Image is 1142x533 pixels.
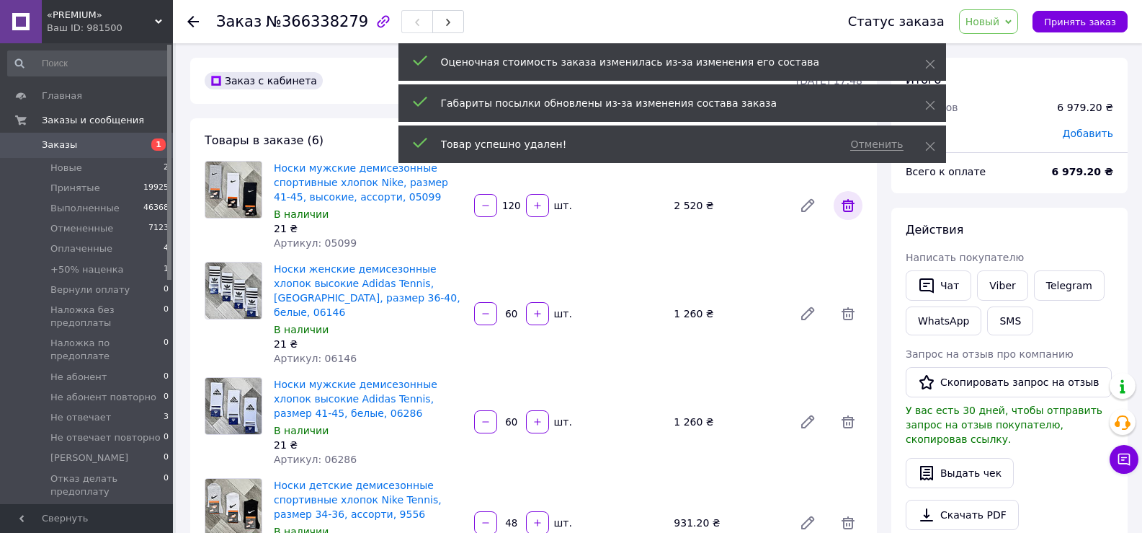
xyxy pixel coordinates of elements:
[164,411,169,424] span: 3
[205,133,324,147] span: Товары в заказе (6)
[47,22,173,35] div: Ваш ID: 981500
[274,263,460,318] a: Носки женские демисезонные хлопок высокие Adidas Tennis, [GEOGRAPHIC_DATA], размер 36-40, белые, ...
[274,237,357,249] span: Артикул: 05099
[1034,270,1105,301] a: Telegram
[50,263,124,276] span: +50% наценка
[668,513,788,533] div: 931.20 ₴
[550,415,574,429] div: шт.
[668,195,788,216] div: 2 520 ₴
[205,263,262,319] img: Носки женские демисезонные хлопок высокие Adidas Tennis, Турция, размер 36-40, белые, 06146
[274,454,357,465] span: Артикул: 06286
[205,162,262,218] img: Носки мужские демисезонные спортивные хлопок Nike, размер 41-45, высокие, ассорти, 05099
[850,138,903,151] span: Отменить
[274,438,463,452] div: 21 ₴
[205,378,262,434] img: Носки мужские демисезонные хлопок высокие Adidas Tennis, размер 41-45, белые, 06286
[834,299,862,328] span: Удалить
[164,451,169,464] span: 0
[50,222,113,235] span: Отмененные
[164,242,169,255] span: 4
[50,182,100,195] span: Принятые
[668,412,788,432] div: 1 260 ₴
[906,307,981,335] a: WhatsApp
[906,252,1024,263] span: Написать покупателю
[965,16,1000,27] span: Новый
[50,411,111,424] span: Не отвечает
[164,391,169,404] span: 0
[1032,11,1128,32] button: Принять заказ
[50,304,164,330] span: Наложка без предоплаты
[164,337,169,363] span: 0
[50,202,120,215] span: Выполненные
[42,114,144,127] span: Заказы и сообщения
[274,337,463,351] div: 21 ₴
[274,353,357,364] span: Артикул: 06146
[274,379,437,419] a: Носки мужские демисезонные хлопок высокие Adidas Tennis, размер 41-45, белые, 06286
[164,263,169,276] span: 1
[906,166,986,177] span: Всего к оплате
[441,55,889,69] div: Оценочная стоимость заказа изменилась из-за изменения его состава
[1044,17,1116,27] span: Принять заказ
[906,405,1102,445] span: У вас есть 30 дней, чтобы отправить запрос на отзыв покупателю, скопировав ссылку.
[50,451,128,464] span: [PERSON_NAME]
[550,516,574,530] div: шт.
[266,13,368,30] span: №366338279
[42,89,82,102] span: Главная
[274,425,329,436] span: В наличии
[906,348,1074,360] span: Запрос на отзыв про компанию
[1063,128,1113,139] span: Добавить
[668,304,788,324] div: 1 260 ₴
[50,371,107,384] span: Не абонент
[50,431,161,444] span: Не отвечает повторно
[50,391,156,404] span: Не абонент повторно
[50,242,112,255] span: Оплаченные
[441,137,834,151] div: Товар успешно удален!
[793,408,822,436] a: Редактировать
[906,367,1112,397] button: Скопировать запрос на отзыв
[148,222,169,235] span: 7123
[977,270,1027,301] a: Viber
[906,500,1019,530] a: Скачать PDF
[793,191,822,220] a: Редактировать
[42,138,77,151] span: Заказы
[7,50,170,76] input: Поиск
[1057,100,1113,115] div: 6 979.20 ₴
[143,182,169,195] span: 19925
[50,162,82,175] span: Новые
[274,480,442,520] a: Носки детские демисезонные спортивные хлопок Nike Tennis, размер 34-36, ассорти, 9556
[793,299,822,328] a: Редактировать
[834,191,862,220] span: Удалить
[143,202,169,215] span: 46368
[987,307,1033,335] button: SMS
[50,337,164,363] span: Наложка по предоплате
[906,270,971,301] button: Чат
[164,371,169,384] span: 0
[164,431,169,444] span: 0
[441,96,889,110] div: Габариты посылки обновлены из-за изменения состава заказа
[47,9,155,22] span: «PREMIUM»
[164,162,169,175] span: 2
[848,14,945,29] div: Статус заказа
[151,138,166,151] span: 1
[550,198,574,213] div: шт.
[274,162,448,203] a: Носки мужские демисезонные спортивные хлопок Nike, размер 41-45, высокие, ассорти, 05099
[164,472,169,498] span: 0
[205,72,323,89] div: Заказ с кабинета
[1110,445,1138,474] button: Чат с покупателем
[1051,166,1113,177] b: 6 979.20 ₴
[906,458,1014,488] button: Выдать чек
[834,408,862,436] span: Удалить
[164,304,169,330] span: 0
[906,223,963,237] span: Действия
[274,208,329,220] span: В наличии
[50,283,130,296] span: Вернули оплату
[274,324,329,335] span: В наличии
[164,283,169,296] span: 0
[274,221,463,236] div: 21 ₴
[187,14,199,29] div: Вернуться назад
[216,13,262,30] span: Заказ
[550,307,574,321] div: шт.
[50,472,164,498] span: Отказ делать предоплату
